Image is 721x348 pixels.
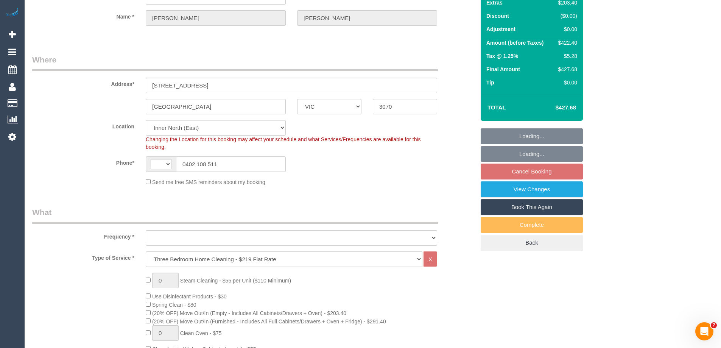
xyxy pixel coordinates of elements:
[146,99,286,114] input: Suburb*
[32,54,438,71] legend: Where
[481,199,583,215] a: Book This Again
[533,105,576,111] h4: $427.68
[26,251,140,262] label: Type of Service *
[152,179,265,185] span: Send me free SMS reminders about my booking
[711,322,717,328] span: 7
[180,330,222,336] span: Clean Oven - $75
[152,302,196,308] span: Spring Clean - $80
[146,136,421,150] span: Changing the Location for this booking may affect your schedule and what Services/Frequencies are...
[26,78,140,88] label: Address*
[555,39,577,47] div: $422.40
[373,99,437,114] input: Post Code*
[486,79,494,86] label: Tip
[555,12,577,20] div: ($0.00)
[487,104,506,111] strong: Total
[26,156,140,167] label: Phone*
[486,39,543,47] label: Amount (before Taxes)
[486,66,520,73] label: Final Amount
[26,230,140,240] label: Frequency *
[152,310,346,316] span: (20% OFF) Move Out/In (Empty - Includes All Cabinets/Drawers + Oven) - $203.40
[486,25,515,33] label: Adjustment
[146,10,286,26] input: First Name*
[176,156,286,172] input: Phone*
[555,52,577,60] div: $5.28
[297,10,437,26] input: Last Name*
[486,12,509,20] label: Discount
[695,322,713,340] iframe: Intercom live chat
[5,8,20,18] img: Automaid Logo
[26,10,140,20] label: Name *
[26,120,140,130] label: Location
[152,293,227,300] span: Use Disinfectant Products - $30
[481,181,583,197] a: View Changes
[32,207,438,224] legend: What
[555,25,577,33] div: $0.00
[555,79,577,86] div: $0.00
[481,235,583,251] a: Back
[180,278,291,284] span: Steam Cleaning - $55 per Unit ($110 Minimum)
[152,318,386,325] span: (20% OFF) Move Out/In (Furnished - Includes All Full Cabinets/Drawers + Oven + Fridge) - $291.40
[555,66,577,73] div: $427.68
[486,52,518,60] label: Tax @ 1.25%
